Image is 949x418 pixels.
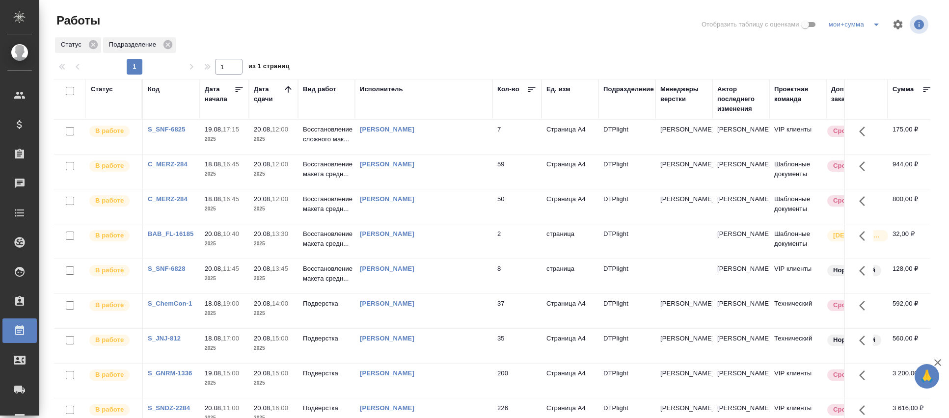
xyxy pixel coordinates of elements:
p: [PERSON_NAME] [660,334,707,343]
td: DTPlight [598,329,655,363]
p: В работе [95,405,124,415]
div: Исполнитель выполняет работу [88,264,137,277]
td: VIP клиенты [769,364,826,398]
p: 20.08, [254,195,272,203]
p: 2025 [254,169,293,179]
button: Здесь прячутся важные кнопки [853,259,877,283]
p: 20.08, [205,404,223,412]
a: [PERSON_NAME] [360,160,414,168]
p: Подверстка [303,368,350,378]
td: Страница А4 [542,329,598,363]
td: 3 200,00 ₽ [888,364,937,398]
div: Автор последнего изменения [717,84,764,114]
p: 2025 [205,204,244,214]
div: Вид работ [303,84,336,94]
td: страница [542,259,598,293]
td: [PERSON_NAME] [712,155,769,189]
p: В работе [95,265,124,275]
td: [PERSON_NAME] [712,329,769,363]
div: Доп. статус заказа [831,84,883,104]
td: [PERSON_NAME] [712,120,769,154]
p: Срочный [833,405,863,415]
a: S_JNJ-812 [148,335,181,342]
a: [PERSON_NAME] [360,265,414,272]
p: 10:40 [223,230,239,237]
button: Здесь прячутся важные кнопки [853,364,877,387]
button: Здесь прячутся важные кнопки [853,120,877,143]
p: Срочный [833,196,863,206]
a: S_SNF-6828 [148,265,186,272]
a: C_MERZ-284 [148,195,188,203]
span: из 1 страниц [248,60,290,75]
p: [PERSON_NAME] [660,194,707,204]
p: Восстановление макета средн... [303,229,350,249]
a: S_GNRM-1336 [148,369,192,377]
p: 2025 [254,309,293,318]
div: Исполнитель выполняет работу [88,125,137,138]
p: 11:45 [223,265,239,272]
p: Нормальный [833,265,875,275]
span: Настроить таблицу [886,13,910,36]
p: В работе [95,126,124,136]
p: 2025 [205,274,244,284]
div: Подразделение [103,37,176,53]
div: Подразделение [603,84,654,94]
p: 20.08, [254,404,272,412]
button: Здесь прячутся важные кнопки [853,224,877,248]
div: Исполнитель выполняет работу [88,334,137,347]
p: 2025 [205,378,244,388]
p: 13:45 [272,265,288,272]
p: 19.08, [205,369,223,377]
td: [PERSON_NAME] [712,259,769,293]
div: Исполнитель выполняет работу [88,403,137,417]
p: 2025 [205,134,244,144]
span: Посмотреть информацию [910,15,930,34]
p: 2025 [254,239,293,249]
p: 12:00 [272,195,288,203]
p: 20.08, [254,160,272,168]
a: [PERSON_NAME] [360,404,414,412]
p: Статус [61,40,85,50]
a: S_SNF-6825 [148,126,186,133]
p: В работе [95,161,124,171]
button: Здесь прячутся важные кнопки [853,329,877,352]
p: Нормальный [833,335,875,345]
p: 11:00 [223,404,239,412]
div: Статус [91,84,113,94]
div: Кол-во [497,84,519,94]
p: Срочный [833,300,863,310]
button: 🙏 [915,364,939,389]
td: [PERSON_NAME] [712,224,769,259]
p: 2025 [205,169,244,179]
td: DTPlight [598,294,655,328]
p: 2025 [205,343,244,353]
td: 200 [492,364,542,398]
td: DTPlight [598,259,655,293]
p: 2025 [254,204,293,214]
p: Восстановление макета средн... [303,264,350,284]
p: 13:30 [272,230,288,237]
p: 19:00 [223,300,239,307]
p: [PERSON_NAME] [660,125,707,134]
td: DTPlight [598,224,655,259]
a: [PERSON_NAME] [360,126,414,133]
div: Исполнитель выполняет работу [88,299,137,312]
a: S_ChemCon-1 [148,300,192,307]
td: [PERSON_NAME] [712,364,769,398]
p: 20.08, [254,265,272,272]
td: 7 [492,120,542,154]
p: 20.08, [254,126,272,133]
td: 800,00 ₽ [888,189,937,224]
td: Шаблонные документы [769,224,826,259]
p: 20.08, [254,369,272,377]
p: 12:00 [272,126,288,133]
p: В работе [95,335,124,345]
p: В работе [95,370,124,380]
p: 2025 [254,343,293,353]
td: VIP клиенты [769,120,826,154]
div: Сумма [893,84,914,94]
td: Шаблонные документы [769,155,826,189]
p: В работе [95,231,124,240]
button: Здесь прячутся важные кнопки [853,155,877,178]
p: 18.08, [205,335,223,342]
